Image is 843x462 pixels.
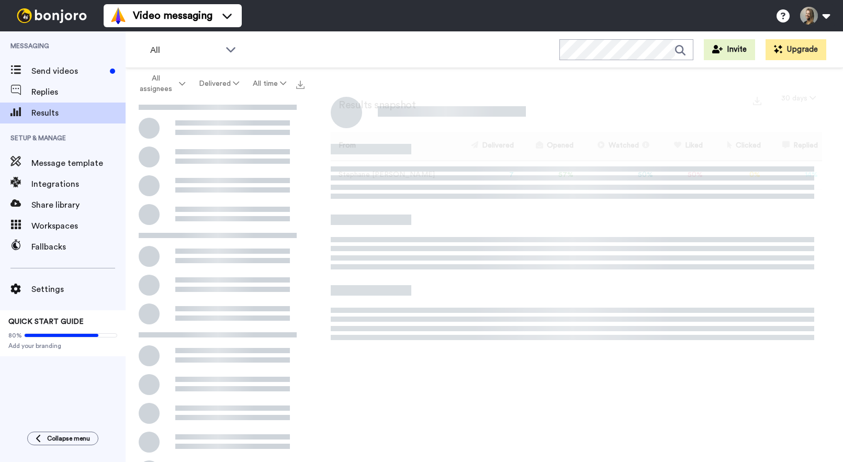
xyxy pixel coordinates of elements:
button: Upgrade [766,39,826,60]
span: Message template [31,157,126,170]
span: Results [31,107,126,119]
img: vm-color.svg [110,7,127,24]
img: export.svg [296,81,305,89]
span: All [150,44,220,57]
button: Invite [704,39,755,60]
span: Share library [31,199,126,211]
span: Video messaging [133,8,212,23]
th: Clicked [707,132,765,161]
span: Replies [31,86,126,98]
th: Opened [518,132,578,161]
td: 7 [453,161,518,189]
button: Export all results that match these filters now. [293,76,308,92]
img: export.svg [753,97,761,105]
td: 0 % [707,161,765,189]
span: Send videos [31,65,106,77]
th: Watched [578,132,657,161]
span: All assignees [134,73,177,94]
span: Workspaces [31,220,126,232]
th: Replied [765,132,822,161]
td: 14 % [765,161,822,189]
img: bj-logo-header-white.svg [13,8,91,23]
span: Fallbacks [31,241,126,253]
button: All time [246,74,293,93]
th: From [331,132,453,161]
td: 57 % [518,161,578,189]
td: 50 % [657,161,707,189]
span: Collapse menu [47,434,90,443]
td: Stephane [PERSON_NAME] [331,161,453,189]
button: 30 days [775,89,822,108]
td: 50 % [578,161,657,189]
button: Export a summary of each team member’s results that match this filter now. [750,93,765,108]
th: Delivered [453,132,518,161]
span: Integrations [31,178,126,190]
span: 80% [8,331,22,340]
button: All assignees [128,69,192,98]
button: Collapse menu [27,432,98,445]
span: Add your branding [8,342,117,350]
button: Delivered [192,74,246,93]
span: Settings [31,283,126,296]
th: Liked [657,132,707,161]
h2: Results snapshot [331,99,415,111]
span: QUICK START GUIDE [8,318,84,325]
